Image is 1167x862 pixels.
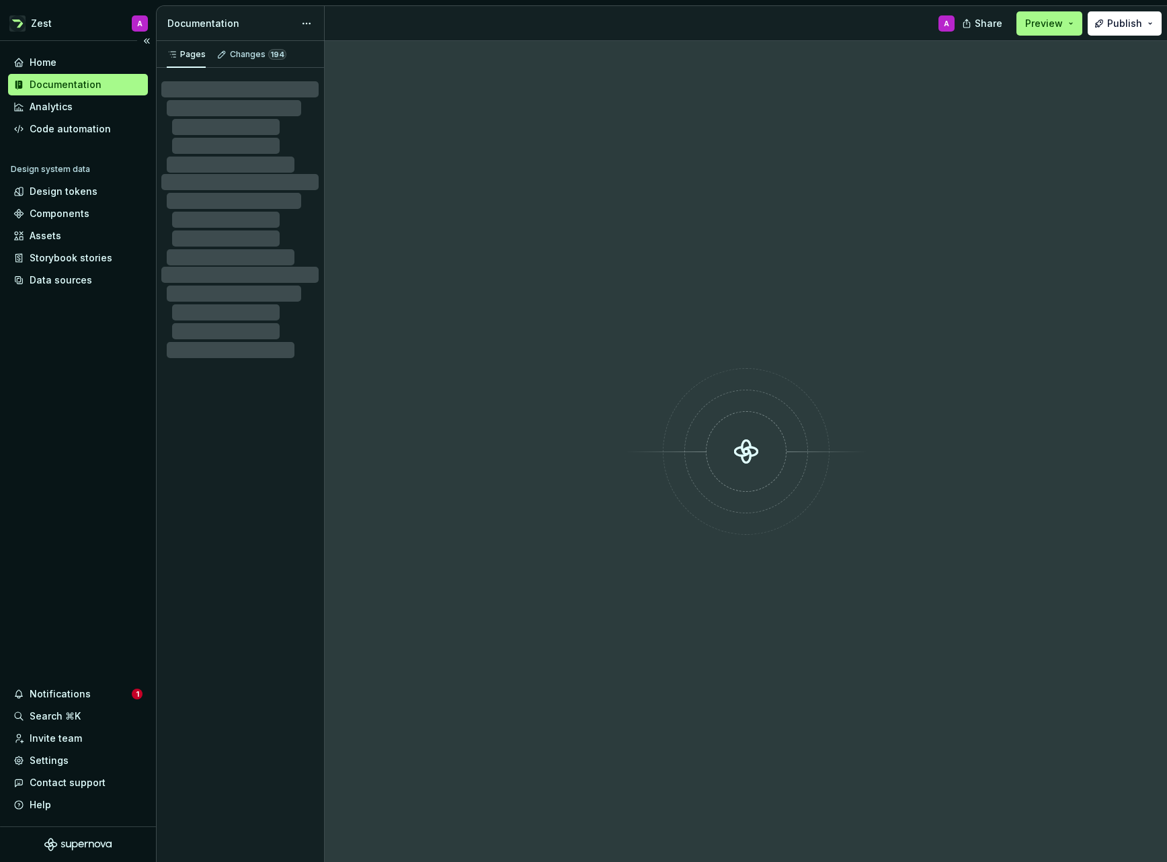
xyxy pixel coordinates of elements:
[8,96,148,118] a: Analytics
[8,225,148,247] a: Assets
[944,18,949,29] div: A
[1016,11,1082,36] button: Preview
[8,118,148,140] a: Code automation
[167,49,206,60] div: Pages
[30,754,69,767] div: Settings
[30,709,81,723] div: Search ⌘K
[137,18,143,29] div: A
[3,9,153,38] button: ZestA
[8,247,148,269] a: Storybook stories
[30,687,91,701] div: Notifications
[8,705,148,727] button: Search ⌘K
[137,32,156,50] button: Collapse sidebar
[8,181,148,202] a: Design tokens
[30,56,56,69] div: Home
[8,52,148,73] a: Home
[8,728,148,749] a: Invite team
[11,164,90,175] div: Design system data
[1088,11,1162,36] button: Publish
[31,17,52,30] div: Zest
[8,203,148,224] a: Components
[975,17,1002,30] span: Share
[8,74,148,95] a: Documentation
[132,689,143,699] span: 1
[9,15,26,32] img: 845e64b5-cf6c-40e8-a5f3-aaa2a69d7a99.png
[30,798,51,812] div: Help
[44,838,112,851] svg: Supernova Logo
[30,78,102,91] div: Documentation
[1107,17,1142,30] span: Publish
[30,732,82,745] div: Invite team
[268,49,286,60] span: 194
[30,251,112,265] div: Storybook stories
[30,207,89,220] div: Components
[8,794,148,816] button: Help
[1025,17,1063,30] span: Preview
[8,750,148,771] a: Settings
[167,17,294,30] div: Documentation
[30,229,61,243] div: Assets
[8,683,148,705] button: Notifications1
[230,49,286,60] div: Changes
[30,100,73,114] div: Analytics
[30,185,97,198] div: Design tokens
[8,772,148,793] button: Contact support
[30,273,92,287] div: Data sources
[955,11,1011,36] button: Share
[30,776,106,789] div: Contact support
[30,122,111,136] div: Code automation
[8,269,148,291] a: Data sources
